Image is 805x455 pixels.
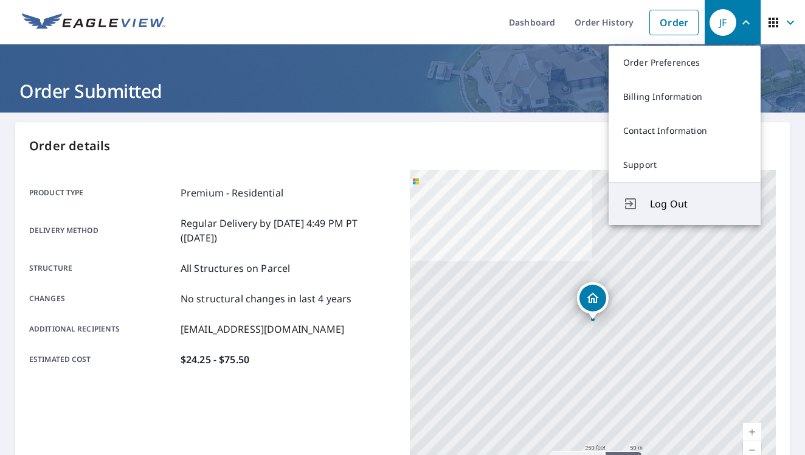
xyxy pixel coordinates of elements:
[181,261,291,276] p: All Structures on Parcel
[743,423,761,441] a: Current Level 17, Zoom In
[29,261,176,276] p: Structure
[577,282,609,320] div: Dropped pin, building 1, Residential property, 15095 64th St NW Annandale, MN 55302
[29,186,176,200] p: Product type
[29,216,176,245] p: Delivery method
[609,80,761,114] a: Billing Information
[22,13,165,32] img: EV Logo
[29,291,176,306] p: Changes
[29,322,176,336] p: Additional recipients
[181,322,344,336] p: [EMAIL_ADDRESS][DOMAIN_NAME]
[181,216,395,245] p: Regular Delivery by [DATE] 4:49 PM PT ([DATE])
[609,148,761,182] a: Support
[710,9,736,36] div: JF
[650,196,746,211] span: Log Out
[29,352,176,367] p: Estimated cost
[609,46,761,80] a: Order Preferences
[29,137,776,155] p: Order details
[609,114,761,148] a: Contact Information
[649,10,699,35] a: Order
[609,182,761,225] button: Log Out
[181,291,352,306] p: No structural changes in last 4 years
[15,78,790,103] h1: Order Submitted
[181,186,283,200] p: Premium - Residential
[181,352,249,367] p: $24.25 - $75.50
